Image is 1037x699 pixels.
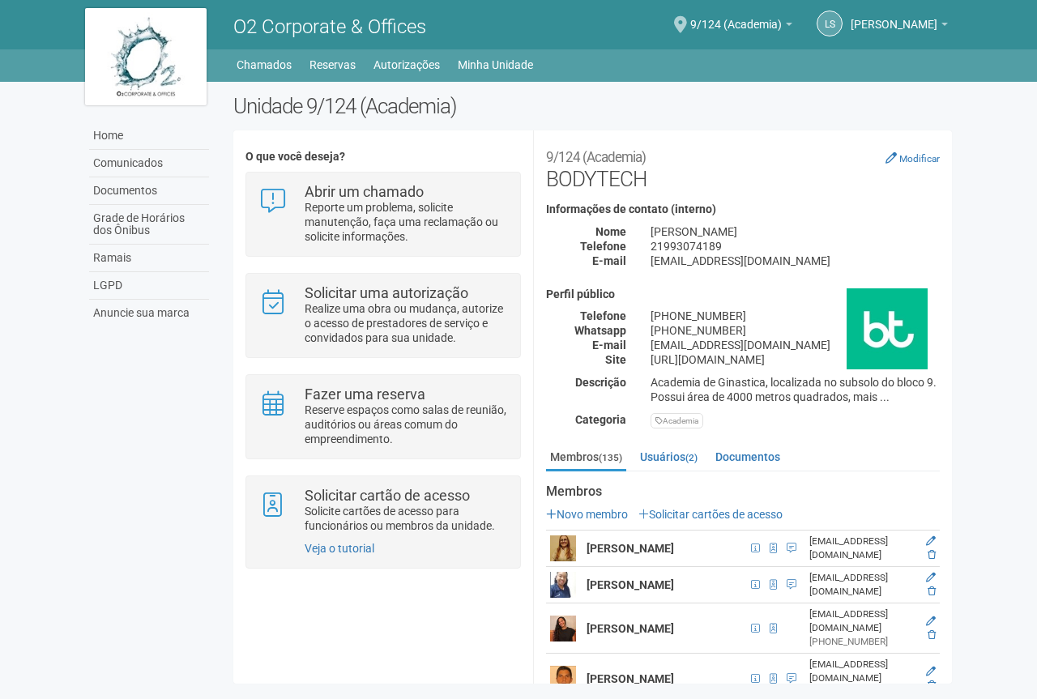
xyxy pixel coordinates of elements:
strong: Solicitar cartão de acesso [305,487,470,504]
strong: [PERSON_NAME] [587,672,674,685]
h2: BODYTECH [546,143,940,191]
div: [PHONE_NUMBER] [809,635,916,649]
a: Excluir membro [928,680,936,691]
a: Excluir membro [928,549,936,560]
h4: O que você deseja? [245,151,520,163]
strong: Site [605,353,626,366]
strong: [PERSON_NAME] [587,578,674,591]
p: Reporte um problema, solicite manutenção, faça uma reclamação ou solicite informações. [305,200,508,244]
strong: Descrição [575,376,626,389]
strong: Telefone [580,309,626,322]
div: [PHONE_NUMBER] [638,309,952,323]
strong: Fazer uma reserva [305,386,425,403]
a: Chamados [237,53,292,76]
img: user.png [550,535,576,561]
div: [EMAIL_ADDRESS][DOMAIN_NAME] [809,571,916,599]
a: Usuários(2) [636,445,702,469]
a: Excluir membro [928,586,936,597]
p: Solicite cartões de acesso para funcionários ou membros da unidade. [305,504,508,533]
strong: [PERSON_NAME] [587,622,674,635]
a: LS [817,11,843,36]
a: Ramais [89,245,209,272]
span: 9/124 (Academia) [690,2,782,31]
a: LGPD [89,272,209,300]
strong: [PERSON_NAME] [587,542,674,555]
strong: Telefone [580,240,626,253]
a: Editar membro [926,535,936,547]
div: [EMAIL_ADDRESS][DOMAIN_NAME] [809,535,916,562]
strong: Abrir um chamado [305,183,424,200]
div: [EMAIL_ADDRESS][DOMAIN_NAME] [809,658,916,685]
small: Modificar [899,153,940,164]
p: Realize uma obra ou mudança, autorize o acesso de prestadores de serviço e convidados para sua un... [305,301,508,345]
a: Documentos [89,177,209,205]
div: [PHONE_NUMBER] [638,323,952,338]
h4: Perfil público [546,288,940,300]
h2: Unidade 9/124 (Academia) [233,94,952,118]
a: Home [89,122,209,150]
strong: Categoria [575,413,626,426]
span: O2 Corporate & Offices [233,15,426,38]
a: Membros(135) [546,445,626,471]
strong: E-mail [592,339,626,352]
strong: E-mail [592,254,626,267]
small: (2) [685,452,698,463]
a: Grade de Horários dos Ônibus [89,205,209,245]
small: 9/124 (Academia) [546,149,646,165]
a: Excluir membro [928,629,936,641]
strong: Whatsapp [574,324,626,337]
a: Novo membro [546,508,628,521]
img: user.png [550,616,576,641]
div: [EMAIL_ADDRESS][DOMAIN_NAME] [638,254,952,268]
a: Solicitar cartões de acesso [638,508,783,521]
a: Autorizações [373,53,440,76]
a: Solicitar cartão de acesso Solicite cartões de acesso para funcionários ou membros da unidade. [258,488,507,533]
div: Academia [651,413,703,428]
a: Editar membro [926,666,936,677]
img: logo.jpg [85,8,207,105]
div: 21993074189 [638,239,952,254]
a: Modificar [886,151,940,164]
a: Editar membro [926,572,936,583]
a: Solicitar uma autorização Realize uma obra ou mudança, autorize o acesso de prestadores de serviç... [258,286,507,345]
h4: Informações de contato (interno) [546,203,940,215]
p: Reserve espaços como salas de reunião, auditórios ou áreas comum do empreendimento. [305,403,508,446]
div: Academia de Ginastica, localizada no subsolo do bloco 9. Possui área de 4000 metros quadrados, ma... [638,375,952,404]
strong: Solicitar uma autorização [305,284,468,301]
a: Fazer uma reserva Reserve espaços como salas de reunião, auditórios ou áreas comum do empreendime... [258,387,507,446]
strong: Nome [595,225,626,238]
a: Editar membro [926,616,936,627]
div: [EMAIL_ADDRESS][DOMAIN_NAME] [809,607,916,635]
a: Anuncie sua marca [89,300,209,326]
a: [PERSON_NAME] [851,20,948,33]
span: Leticia Souza do Nascimento [851,2,937,31]
a: Comunicados [89,150,209,177]
div: [EMAIL_ADDRESS][DOMAIN_NAME] [638,338,952,352]
strong: Membros [546,484,940,499]
small: (135) [599,452,622,463]
a: Veja o tutorial [305,542,374,555]
img: user.png [550,572,576,598]
a: Abrir um chamado Reporte um problema, solicite manutenção, faça uma reclamação ou solicite inform... [258,185,507,244]
div: [PERSON_NAME] [638,224,952,239]
img: user.png [550,666,576,692]
a: Reservas [309,53,356,76]
a: 9/124 (Academia) [690,20,792,33]
img: business.png [847,288,928,369]
div: [URL][DOMAIN_NAME] [638,352,952,367]
a: Documentos [711,445,784,469]
a: Minha Unidade [458,53,533,76]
